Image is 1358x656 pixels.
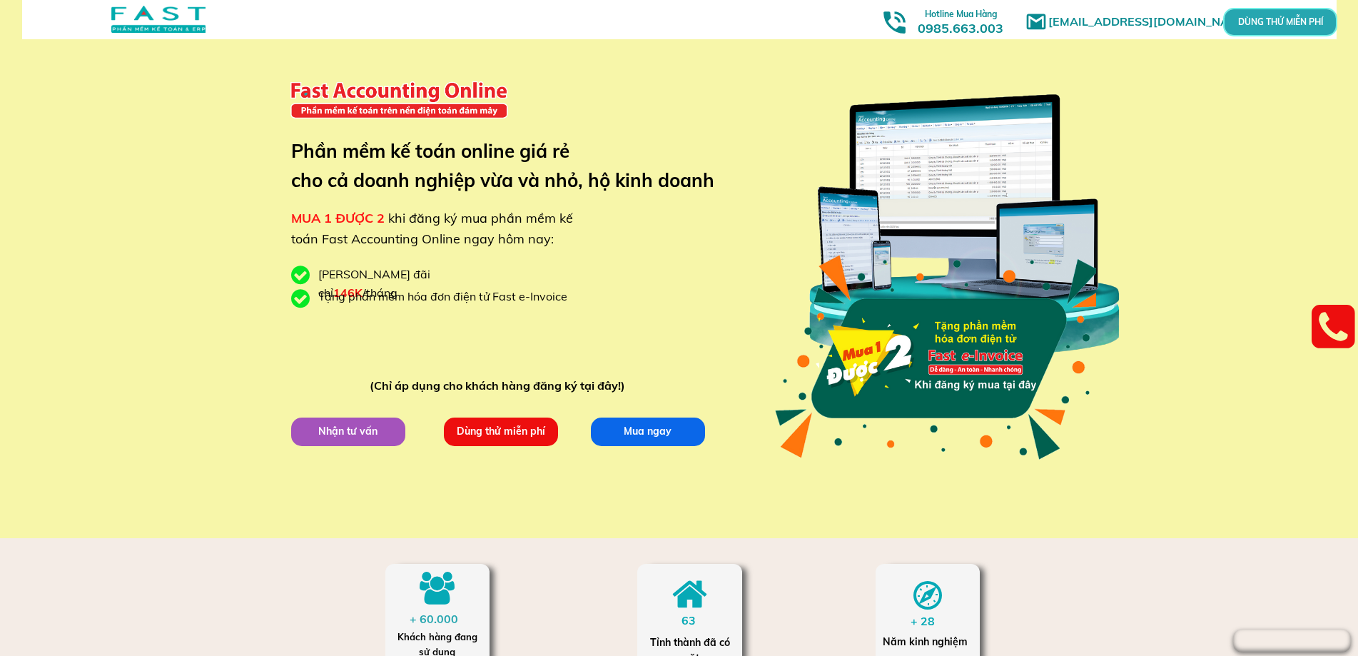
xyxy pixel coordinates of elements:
span: 146K [333,286,363,300]
h3: Phần mềm kế toán online giá rẻ cho cả doanh nghiệp vừa và nhỏ, hộ kinh doanh [291,136,736,196]
span: MUA 1 ĐƯỢC 2 [291,210,385,226]
div: + 60.000 [410,610,465,629]
div: + 28 [911,612,948,631]
span: khi đăng ký mua phần mềm kế toán Fast Accounting Online ngay hôm nay: [291,210,573,247]
div: Tặng phần mềm hóa đơn điện tử Fast e-Invoice [318,288,578,306]
p: Mua ngay [590,417,704,445]
div: Năm kinh nghiệm [883,634,972,650]
div: (Chỉ áp dụng cho khách hàng đăng ký tại đây!) [370,377,632,395]
div: [PERSON_NAME] đãi chỉ /tháng [318,266,504,302]
div: 63 [681,612,709,630]
span: Hotline Mua Hàng [925,9,997,19]
p: Nhận tư vấn [290,417,405,445]
h1: [EMAIL_ADDRESS][DOMAIN_NAME] [1048,13,1259,31]
h3: 0985.663.003 [902,5,1019,36]
p: Dùng thử miễn phí [443,417,557,445]
p: DÙNG THỬ MIỄN PHÍ [1263,19,1297,26]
